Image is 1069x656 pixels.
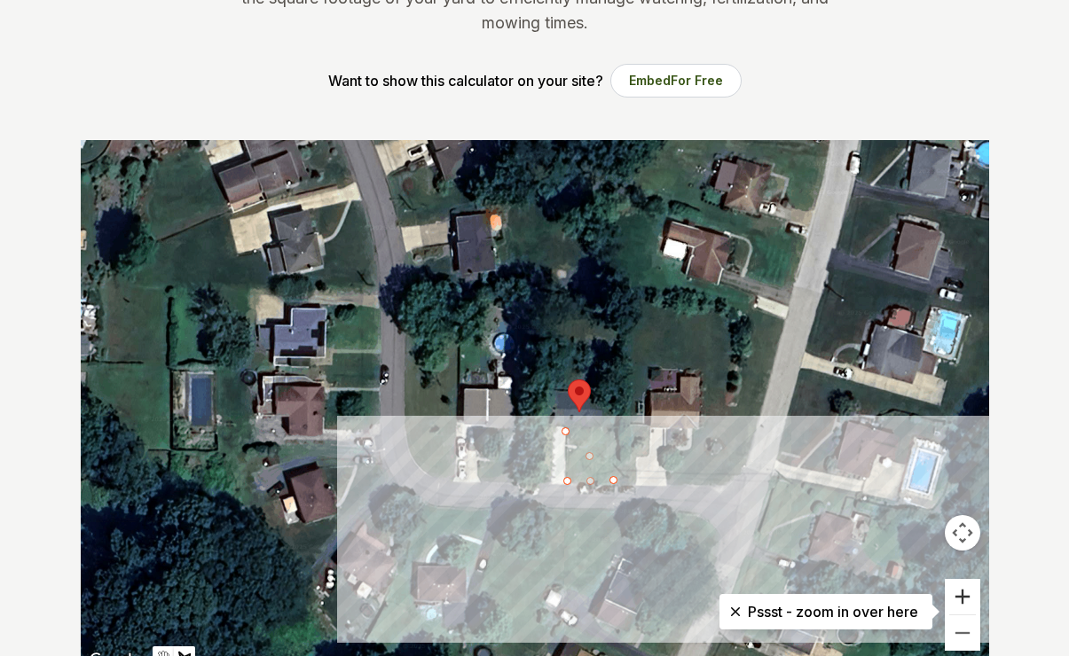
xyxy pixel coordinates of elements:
p: Pssst - zoom in over here [734,601,918,622]
button: EmbedFor Free [610,64,742,98]
button: Zoom out [945,615,980,651]
button: Zoom in [945,579,980,614]
span: For Free [671,73,723,88]
button: Map camera controls [945,515,980,551]
p: Want to show this calculator on your site? [328,70,603,91]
